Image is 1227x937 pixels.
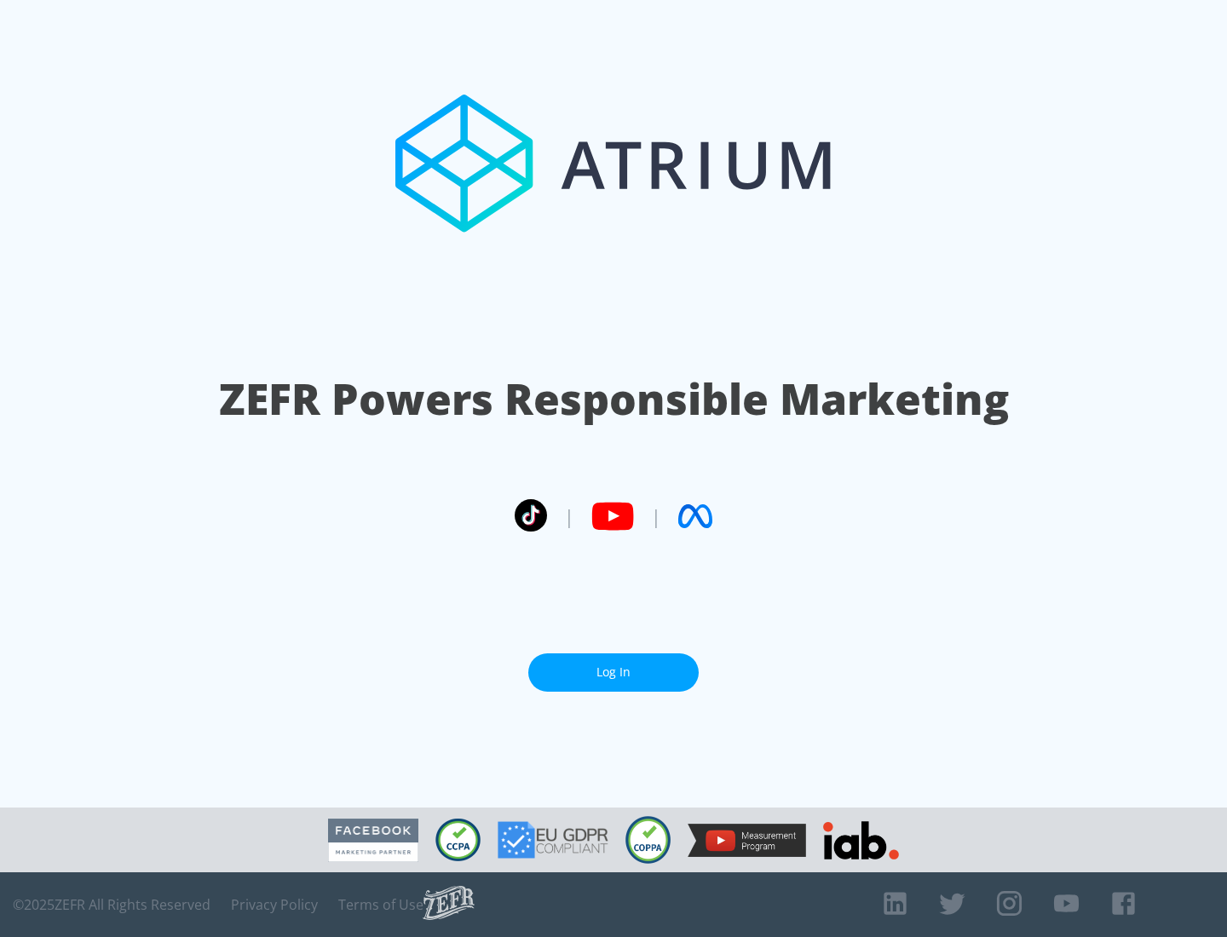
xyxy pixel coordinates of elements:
img: COPPA Compliant [625,816,671,864]
h1: ZEFR Powers Responsible Marketing [219,370,1009,428]
img: GDPR Compliant [498,821,608,859]
a: Terms of Use [338,896,423,913]
img: Facebook Marketing Partner [328,819,418,862]
img: IAB [823,821,899,859]
span: © 2025 ZEFR All Rights Reserved [13,896,210,913]
span: | [651,503,661,529]
img: YouTube Measurement Program [688,824,806,857]
span: | [564,503,574,529]
a: Log In [528,653,699,692]
a: Privacy Policy [231,896,318,913]
img: CCPA Compliant [435,819,481,861]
